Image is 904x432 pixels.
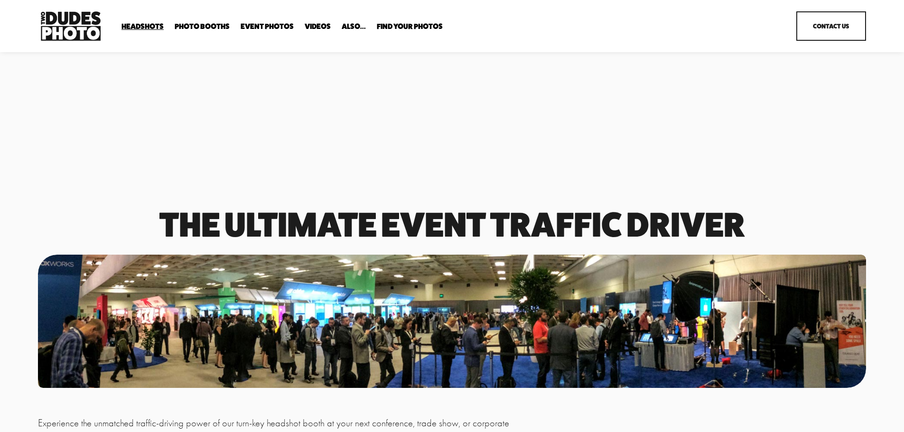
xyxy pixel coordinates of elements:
img: Two Dudes Photo | Headshots, Portraits &amp; Photo Booths [38,9,103,43]
a: folder dropdown [377,22,443,31]
a: folder dropdown [175,22,230,31]
a: Event Photos [241,22,294,31]
span: Headshots [121,23,164,30]
span: Find Your Photos [377,23,443,30]
a: folder dropdown [342,22,366,31]
h1: The Ultimate event traffic driver [38,209,866,240]
a: Contact Us [796,11,866,41]
a: folder dropdown [121,22,164,31]
span: Also... [342,23,366,30]
span: Photo Booths [175,23,230,30]
a: Videos [305,22,331,31]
